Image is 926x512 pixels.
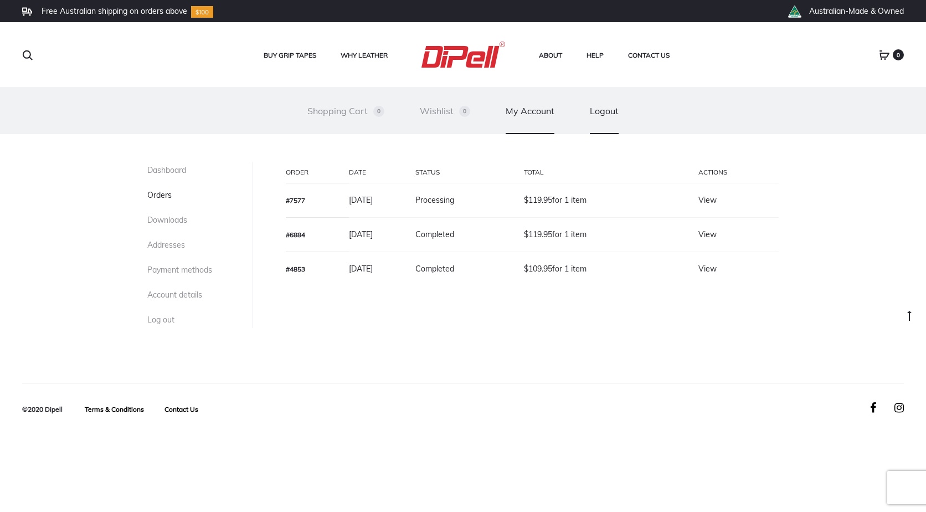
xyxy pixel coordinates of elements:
[373,106,384,117] span: 0
[524,252,698,286] td: for 1 item
[147,165,186,175] a: Dashboard
[147,240,185,250] a: Addresses
[590,88,619,134] a: Logout
[286,265,305,273] a: View order number 4853
[191,6,213,18] img: Group-10.svg
[147,162,253,328] nav: Account pages
[341,48,388,63] a: Why Leather
[42,6,187,16] li: Free Australian shipping on orders above
[809,6,904,16] li: Australian-Made & Owned
[415,252,523,286] td: Completed
[415,217,523,252] td: Completed
[698,229,717,240] a: View order 6884
[698,168,727,176] span: Actions
[349,264,373,274] time: [DATE]
[524,229,552,239] span: 119.95
[264,48,316,63] a: Buy Grip Tapes
[147,265,212,275] a: Payment methods
[147,290,202,300] a: Account details
[524,264,528,274] span: $
[147,190,172,200] a: Orders
[524,217,698,252] td: for 1 item
[147,215,187,225] a: Downloads
[349,195,373,205] time: [DATE]
[459,106,470,117] span: 0
[147,315,174,325] a: Log out
[286,168,308,176] span: Order
[879,50,890,60] a: 0
[415,183,523,217] td: Processing
[349,168,366,176] span: Date
[286,196,305,204] a: View order number 7577
[524,195,528,205] span: $
[85,405,144,413] a: Terms & Conditions
[415,168,440,176] span: Status
[164,405,198,413] a: Contact Us
[628,48,670,63] a: Contact Us
[698,194,717,206] a: View order 7577
[524,195,552,205] span: 119.95
[307,88,384,134] a: Shopping Cart0
[420,88,470,134] a: Wishlist0
[22,402,63,417] div: ©2020 Dipell
[524,229,528,239] span: $
[524,183,698,217] td: for 1 item
[539,48,562,63] a: About
[587,48,604,63] a: Help
[893,49,904,60] span: 0
[22,7,32,16] img: Frame.svg
[524,264,552,274] span: 109.95
[698,263,717,275] a: View order 4853
[286,231,305,239] a: View order number 6884
[349,229,373,239] time: [DATE]
[788,6,801,18] img: th_right_icon2.png
[506,88,554,134] a: My Account
[524,168,543,176] span: Total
